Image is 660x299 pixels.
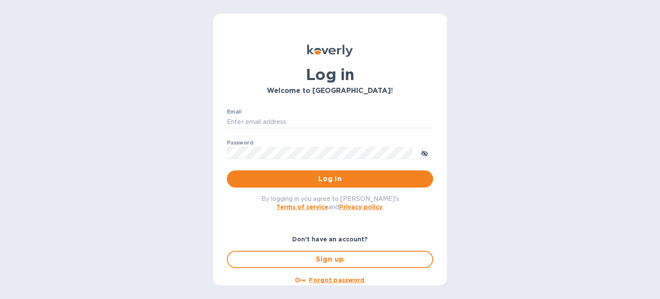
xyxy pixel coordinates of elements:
[227,109,242,114] label: Email
[292,236,368,243] b: Don't have an account?
[309,277,364,284] u: Forgot password
[235,254,425,265] span: Sign up
[227,65,433,83] h1: Log in
[227,170,433,188] button: Log in
[227,116,433,129] input: Enter email address
[234,174,426,184] span: Log in
[339,203,382,210] a: Privacy policy
[307,45,353,57] img: Koverly
[261,195,399,210] span: By logging in you agree to [PERSON_NAME]'s and .
[227,87,433,95] h3: Welcome to [GEOGRAPHIC_DATA]!
[227,251,433,268] button: Sign up
[416,144,433,161] button: toggle password visibility
[227,140,253,145] label: Password
[276,203,328,210] a: Terms of service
